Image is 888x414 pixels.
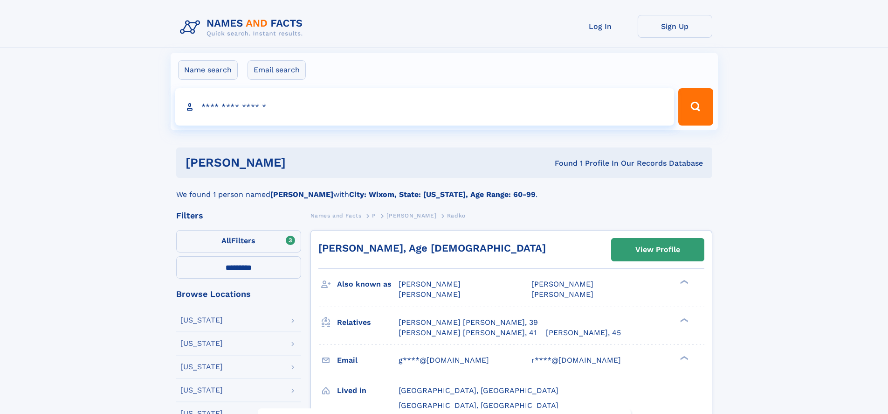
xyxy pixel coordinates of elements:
div: We found 1 person named with . [176,178,712,200]
h3: Also known as [337,276,399,292]
span: [PERSON_NAME] [531,280,593,288]
a: P [372,210,376,221]
a: [PERSON_NAME] [PERSON_NAME], 41 [399,328,537,338]
h1: [PERSON_NAME] [186,157,420,168]
div: ❯ [678,355,689,361]
a: [PERSON_NAME] [386,210,436,221]
a: [PERSON_NAME], 45 [546,328,621,338]
div: Found 1 Profile In Our Records Database [420,158,703,168]
label: Email search [248,60,306,80]
span: Radko [447,212,466,219]
a: [PERSON_NAME], Age [DEMOGRAPHIC_DATA] [318,242,546,254]
span: P [372,212,376,219]
span: All [221,236,231,245]
div: ❯ [678,317,689,323]
span: [GEOGRAPHIC_DATA], [GEOGRAPHIC_DATA] [399,386,558,395]
h3: Relatives [337,315,399,330]
h3: Email [337,352,399,368]
b: [PERSON_NAME] [270,190,333,199]
label: Name search [178,60,238,80]
div: Filters [176,211,301,220]
div: [US_STATE] [180,363,223,371]
div: Browse Locations [176,290,301,298]
a: Log In [563,15,638,38]
input: search input [175,88,675,126]
span: [PERSON_NAME] [531,290,593,299]
div: [US_STATE] [180,340,223,347]
div: [US_STATE] [180,316,223,324]
span: [GEOGRAPHIC_DATA], [GEOGRAPHIC_DATA] [399,401,558,410]
img: Logo Names and Facts [176,15,310,40]
span: [PERSON_NAME] [399,290,461,299]
a: Names and Facts [310,210,362,221]
span: [PERSON_NAME] [386,212,436,219]
span: [PERSON_NAME] [399,280,461,288]
a: Sign Up [638,15,712,38]
a: View Profile [612,239,704,261]
div: ❯ [678,279,689,285]
div: [US_STATE] [180,386,223,394]
a: [PERSON_NAME] [PERSON_NAME], 39 [399,317,538,328]
label: Filters [176,230,301,253]
h3: Lived in [337,383,399,399]
b: City: Wixom, State: [US_STATE], Age Range: 60-99 [349,190,536,199]
button: Search Button [678,88,713,126]
div: View Profile [635,239,680,260]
